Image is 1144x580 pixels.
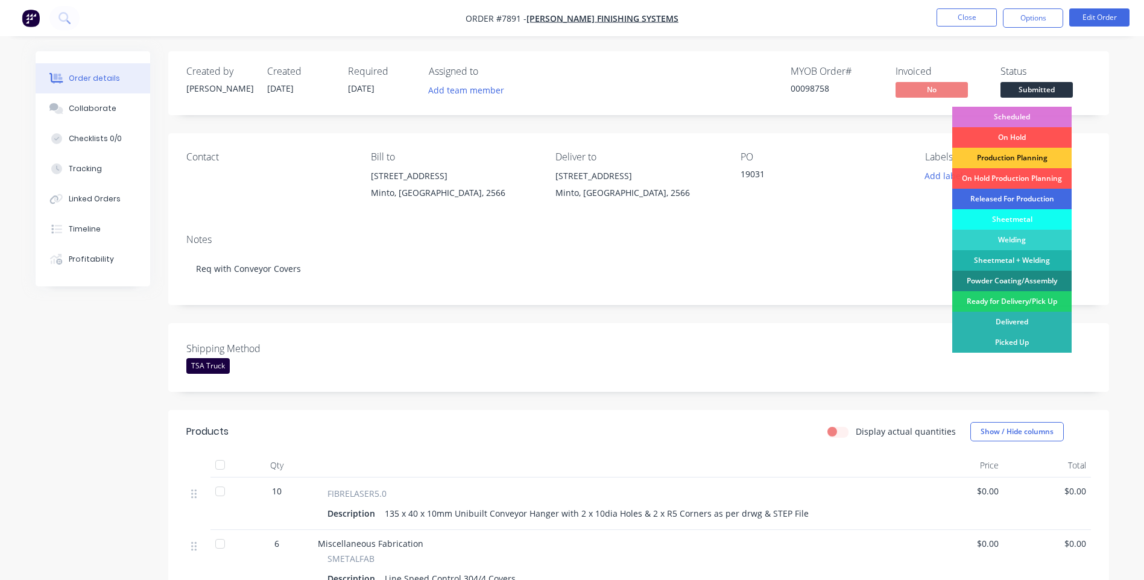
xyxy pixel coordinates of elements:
[267,66,333,77] div: Created
[856,425,956,438] label: Display actual quantities
[1003,453,1091,478] div: Total
[1008,485,1086,497] span: $0.00
[36,244,150,274] button: Profitability
[918,168,974,184] button: Add labels
[36,124,150,154] button: Checklists 0/0
[952,107,1072,127] div: Scheduled
[952,148,1072,168] div: Production Planning
[371,168,536,184] div: [STREET_ADDRESS]
[186,424,229,439] div: Products
[36,93,150,124] button: Collaborate
[791,66,881,77] div: MYOB Order #
[327,505,380,522] div: Description
[274,537,279,550] span: 6
[916,453,1003,478] div: Price
[952,189,1072,209] div: Released For Production
[186,151,352,163] div: Contact
[69,194,121,204] div: Linked Orders
[272,485,282,497] span: 10
[371,184,536,201] div: Minto, [GEOGRAPHIC_DATA], 2566
[186,66,253,77] div: Created by
[952,291,1072,312] div: Ready for Delivery/Pick Up
[186,234,1091,245] div: Notes
[422,82,510,98] button: Add team member
[318,538,423,549] span: Miscellaneous Fabrication
[186,358,230,374] div: TSA Truck
[526,13,678,24] a: [PERSON_NAME] Finishing Systems
[466,13,526,24] span: Order #7891 -
[921,485,999,497] span: $0.00
[952,250,1072,271] div: Sheetmetal + Welding
[1069,8,1130,27] button: Edit Order
[429,82,511,98] button: Add team member
[429,66,549,77] div: Assigned to
[896,82,968,97] span: No
[1008,537,1086,550] span: $0.00
[380,505,814,522] div: 135 x 40 x 10mm Unibuilt Conveyor Hanger with 2 x 10dia Holes & 2 x R5 Corners as per drwg & STEP...
[241,453,313,478] div: Qty
[371,151,536,163] div: Bill to
[952,312,1072,332] div: Delivered
[267,83,294,94] span: [DATE]
[555,168,721,206] div: [STREET_ADDRESS]Minto, [GEOGRAPHIC_DATA], 2566
[186,341,337,356] label: Shipping Method
[327,487,387,500] span: FIBRELASER5.0
[371,168,536,206] div: [STREET_ADDRESS]Minto, [GEOGRAPHIC_DATA], 2566
[970,422,1064,441] button: Show / Hide columns
[952,230,1072,250] div: Welding
[69,254,114,265] div: Profitability
[22,9,40,27] img: Factory
[952,168,1072,189] div: On Hold Production Planning
[952,127,1072,148] div: On Hold
[69,103,116,114] div: Collaborate
[1003,8,1063,28] button: Options
[1000,82,1073,97] span: Submitted
[36,214,150,244] button: Timeline
[937,8,997,27] button: Close
[1000,82,1073,100] button: Submitted
[952,271,1072,291] div: Powder Coating/Assembly
[69,163,102,174] div: Tracking
[741,168,891,184] div: 19031
[36,184,150,214] button: Linked Orders
[69,133,122,144] div: Checklists 0/0
[555,184,721,201] div: Minto, [GEOGRAPHIC_DATA], 2566
[925,151,1090,163] div: Labels
[348,66,414,77] div: Required
[741,151,906,163] div: PO
[186,82,253,95] div: [PERSON_NAME]
[896,66,986,77] div: Invoiced
[69,73,120,84] div: Order details
[952,332,1072,353] div: Picked Up
[791,82,881,95] div: 00098758
[921,537,999,550] span: $0.00
[348,83,374,94] span: [DATE]
[327,552,374,565] span: SMETALFAB
[952,209,1072,230] div: Sheetmetal
[555,151,721,163] div: Deliver to
[1000,66,1091,77] div: Status
[555,168,721,184] div: [STREET_ADDRESS]
[186,250,1091,287] div: Req with Conveyor Covers
[36,154,150,184] button: Tracking
[69,224,101,235] div: Timeline
[36,63,150,93] button: Order details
